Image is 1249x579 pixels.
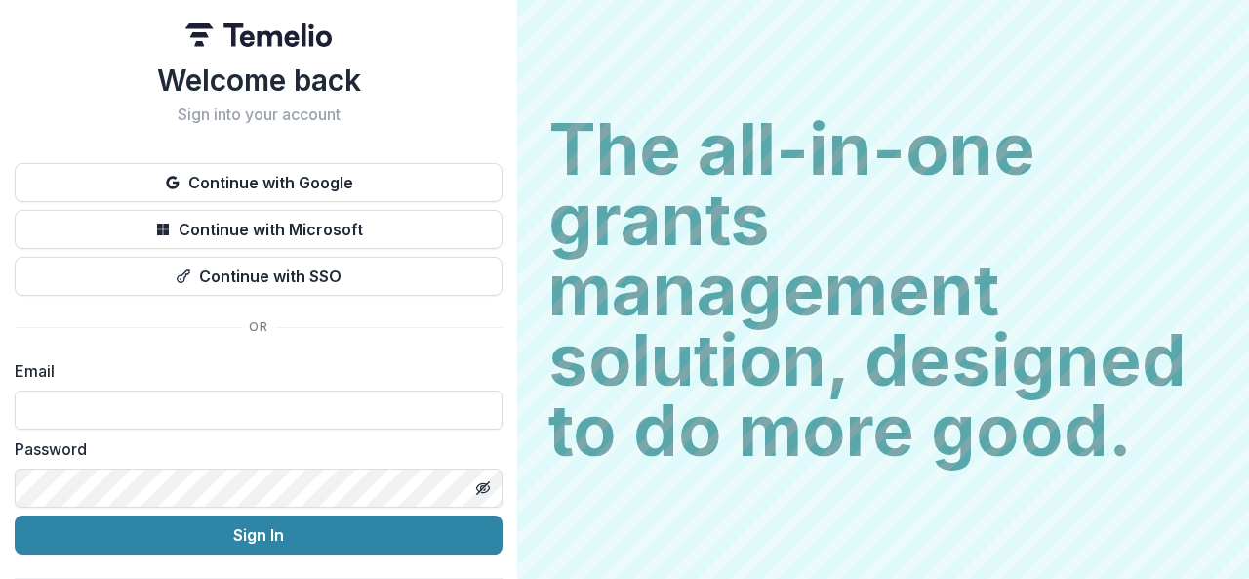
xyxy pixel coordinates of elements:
button: Continue with Microsoft [15,210,503,249]
button: Continue with SSO [15,257,503,296]
button: Continue with Google [15,163,503,202]
h1: Welcome back [15,62,503,98]
button: Toggle password visibility [467,473,499,504]
h2: Sign into your account [15,105,503,124]
button: Sign In [15,516,503,555]
label: Email [15,359,491,383]
img: Temelio [185,23,332,47]
label: Password [15,437,491,461]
